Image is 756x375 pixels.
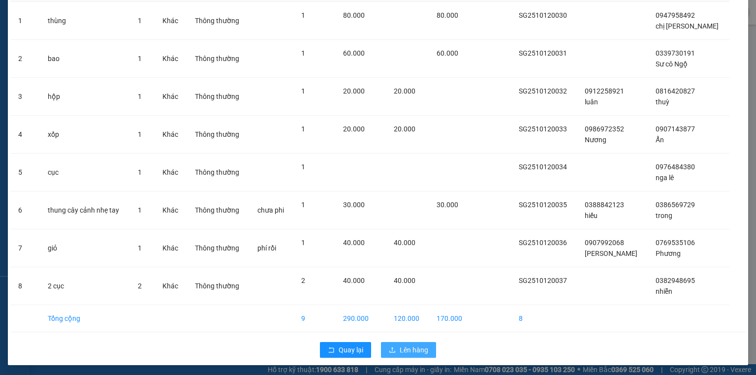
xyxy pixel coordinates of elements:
[343,87,365,95] span: 20.000
[155,154,187,191] td: Khác
[656,87,695,95] span: 0816420827
[585,201,624,209] span: 0388842123
[328,346,335,354] span: rollback
[187,191,249,229] td: Thông thường
[138,130,142,138] span: 1
[656,277,695,284] span: 0382948695
[381,342,436,358] button: uploadLên hàng
[138,282,142,290] span: 2
[257,206,284,214] span: chưa phi
[585,239,624,247] span: 0907992068
[656,11,695,19] span: 0947958492
[519,87,567,95] span: SG2510120032
[187,2,249,40] td: Thông thường
[519,49,567,57] span: SG2510120031
[138,17,142,25] span: 1
[138,168,142,176] span: 1
[656,49,695,57] span: 0339730191
[585,98,598,106] span: luân
[343,277,365,284] span: 40.000
[155,2,187,40] td: Khác
[301,201,305,209] span: 1
[511,305,577,332] td: 8
[343,11,365,19] span: 80.000
[187,116,249,154] td: Thông thường
[40,2,130,40] td: thùng
[301,239,305,247] span: 1
[40,305,130,332] td: Tổng cộng
[301,163,305,171] span: 1
[40,191,130,229] td: thung cây cảnh nhẹ tay
[155,116,187,154] td: Khác
[656,239,695,247] span: 0769535106
[40,116,130,154] td: xốp
[437,201,458,209] span: 30.000
[301,87,305,95] span: 1
[138,244,142,252] span: 1
[10,267,40,305] td: 8
[429,305,472,332] td: 170.000
[10,40,40,78] td: 2
[138,55,142,62] span: 1
[656,136,664,144] span: Ẩn
[656,174,674,182] span: nga lê
[585,125,624,133] span: 0986972352
[585,212,598,219] span: hiếu
[585,87,624,95] span: 0912258921
[519,201,567,209] span: SG2510120035
[585,250,637,257] span: [PERSON_NAME]
[656,250,681,257] span: Phương
[155,78,187,116] td: Khác
[155,40,187,78] td: Khác
[585,136,606,144] span: Nương
[10,191,40,229] td: 6
[138,206,142,214] span: 1
[155,191,187,229] td: Khác
[656,212,672,219] span: trong
[10,116,40,154] td: 4
[10,2,40,40] td: 1
[293,305,336,332] td: 9
[343,125,365,133] span: 20.000
[519,11,567,19] span: SG2510120030
[656,163,695,171] span: 0976484380
[343,201,365,209] span: 30.000
[187,267,249,305] td: Thông thường
[155,267,187,305] td: Khác
[10,229,40,267] td: 7
[400,344,428,355] span: Lên hàng
[437,49,458,57] span: 60.000
[138,93,142,100] span: 1
[656,22,719,30] span: chị [PERSON_NAME]
[519,163,567,171] span: SG2510120034
[335,305,385,332] td: 290.000
[656,125,695,133] span: 0907143877
[40,154,130,191] td: cục
[301,125,305,133] span: 1
[519,239,567,247] span: SG2510120036
[40,229,130,267] td: giỏ
[519,125,567,133] span: SG2510120033
[656,287,672,295] span: nhiễn
[40,40,130,78] td: bao
[40,78,130,116] td: hộp
[187,154,249,191] td: Thông thường
[187,40,249,78] td: Thông thường
[301,49,305,57] span: 1
[320,342,371,358] button: rollbackQuay lại
[389,346,396,354] span: upload
[656,201,695,209] span: 0386569729
[656,98,669,106] span: thuỳ
[656,60,688,68] span: Sư cô Ngộ
[394,277,415,284] span: 40.000
[10,78,40,116] td: 3
[301,11,305,19] span: 1
[343,49,365,57] span: 60.000
[437,11,458,19] span: 80.000
[10,154,40,191] td: 5
[257,244,276,252] span: phí rồi
[155,229,187,267] td: Khác
[394,239,415,247] span: 40.000
[187,78,249,116] td: Thông thường
[339,344,363,355] span: Quay lại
